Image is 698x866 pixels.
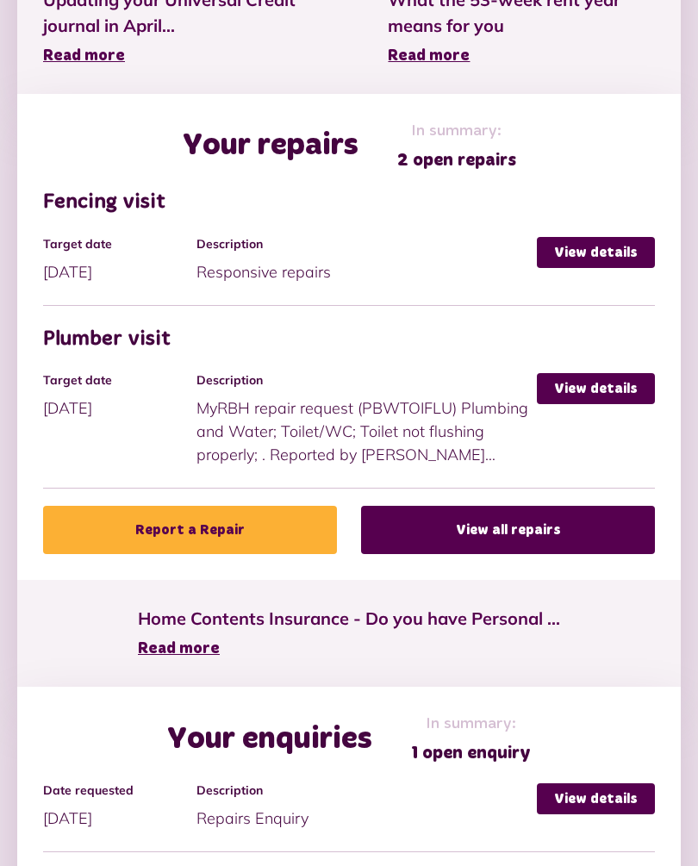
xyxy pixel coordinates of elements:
h4: Target date [43,373,188,388]
span: Home Contents Insurance - Do you have Personal ... [138,606,560,632]
h4: Description [196,237,529,252]
span: In summary: [411,713,531,736]
span: 2 open repairs [397,147,516,173]
h4: Target date [43,237,188,252]
div: [DATE] [43,783,196,830]
a: View details [537,783,655,814]
h3: Plumber visit [43,327,655,352]
span: In summary: [397,120,516,143]
h2: Your enquiries [167,721,372,758]
a: Home Contents Insurance - Do you have Personal ... Read more [138,606,560,661]
h4: Description [196,373,529,388]
h4: Date requested [43,783,188,798]
div: [DATE] [43,373,196,420]
a: View details [537,373,655,404]
div: [DATE] [43,237,196,283]
span: 1 open enquiry [411,740,531,766]
div: Repairs Enquiry [196,783,538,830]
div: MyRBH repair request (PBWTOIFLU) Plumbing and Water; Toilet/WC; Toilet not flushing properly; . R... [196,373,538,466]
a: View details [537,237,655,268]
span: Read more [138,641,220,657]
span: Read more [43,48,125,64]
a: View all repairs [361,506,655,554]
h2: Your repairs [183,128,358,165]
a: Report a Repair [43,506,337,554]
div: Responsive repairs [196,237,538,283]
h3: Fencing visit [43,190,655,215]
span: Read more [388,48,470,64]
h4: Description [196,783,529,798]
